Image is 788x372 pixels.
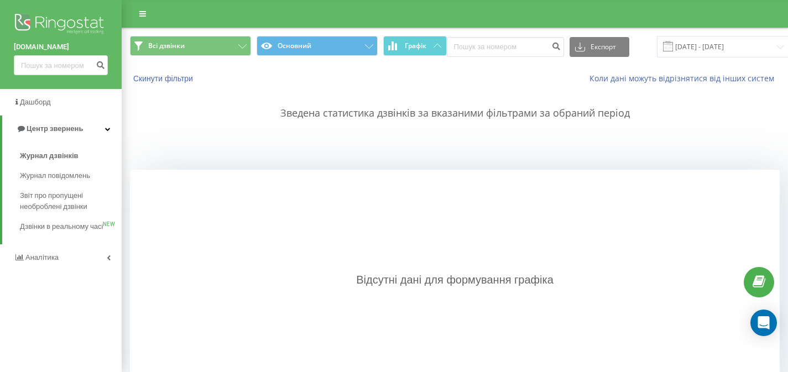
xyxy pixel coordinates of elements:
span: Дашборд [20,98,51,106]
a: Дзвінки в реальному часіNEW [20,217,122,237]
span: Журнал дзвінків [20,150,79,161]
a: Журнал дзвінків [20,146,122,166]
span: Всі дзвінки [148,41,185,50]
a: Звіт про пропущені необроблені дзвінки [20,186,122,217]
button: Всі дзвінки [130,36,251,56]
span: Аналiтика [25,253,59,261]
a: Коли дані можуть відрізнятися вiд інших систем [589,73,780,83]
input: Пошук за номером [447,37,564,57]
button: Експорт [570,37,629,57]
input: Пошук за номером [14,55,108,75]
button: Графік [383,36,447,56]
p: Зведена статистика дзвінків за вказаними фільтрами за обраний період [130,84,780,120]
img: Ringostat logo [14,11,108,39]
span: Звіт про пропущені необроблені дзвінки [20,190,116,212]
span: Графік [405,42,426,50]
a: Журнал повідомлень [20,166,122,186]
span: Журнал повідомлень [20,170,90,181]
button: Основний [257,36,378,56]
span: Дзвінки в реальному часі [20,221,103,232]
button: Скинути фільтри [130,74,199,83]
a: [DOMAIN_NAME] [14,41,108,53]
div: Open Intercom Messenger [750,310,777,336]
span: Центр звернень [27,124,83,133]
a: Центр звернень [2,116,122,142]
